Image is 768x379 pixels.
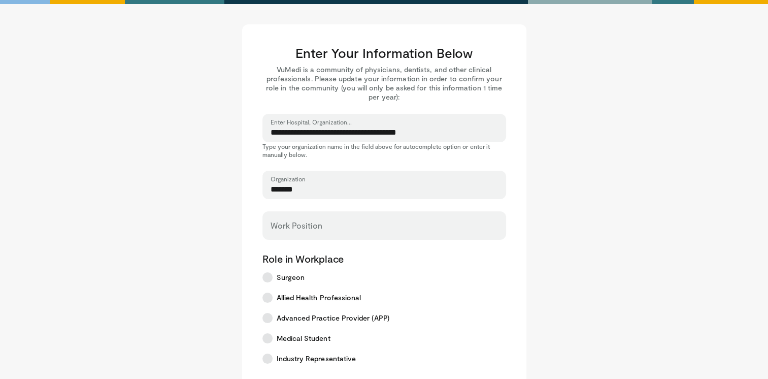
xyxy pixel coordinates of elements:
[277,293,361,303] span: Allied Health Professional
[262,65,506,102] p: VuMedi is a community of physicians, dentists, and other clinical professionals. Please update yo...
[277,272,305,282] span: Surgeon
[271,175,306,183] label: Organization
[277,333,330,343] span: Medical Student
[277,313,389,323] span: Advanced Practice Provider (APP)
[262,142,506,159] p: Type your organization name in the field above for autocomplete option or enter it manually below.
[262,252,506,265] p: Role in Workplace
[277,354,356,364] span: Industry Representative
[271,215,322,236] label: Work Position
[262,45,506,61] h3: Enter Your Information Below
[271,118,352,126] label: Enter Hospital, Organization...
